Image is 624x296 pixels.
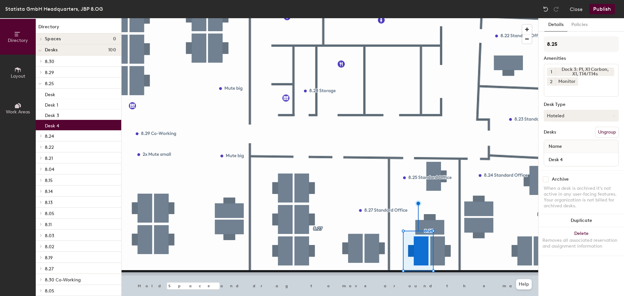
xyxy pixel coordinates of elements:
span: 2 [550,78,552,85]
div: When a desk is archived it's not active in any user-facing features. Your organization is not bil... [544,186,619,209]
span: 8.19 [45,255,53,261]
div: Statista GmbH Headquarters, JBP 8.OG [5,5,103,13]
button: Help [516,279,532,290]
span: 8.25 [45,81,54,86]
span: Work Areas [6,109,30,115]
span: 8.11 [45,222,52,227]
span: 8.30 [45,59,54,64]
span: 1 [551,69,552,75]
p: Desk 3 [45,111,59,118]
button: Policies [567,18,591,32]
div: Archive [552,177,569,182]
span: Spaces [45,36,61,42]
button: Details [544,18,567,32]
span: 8.22 [45,145,54,150]
img: Undo [542,6,549,12]
p: Desk 1 [45,100,58,108]
img: Redo [553,6,559,12]
span: 8.27 [45,266,54,272]
span: 100 [108,47,116,53]
p: Desk 4 [45,121,59,129]
span: 8.02 [45,244,54,250]
div: Desk Type [544,102,619,107]
div: Desks [544,130,556,135]
span: Layout [11,73,25,79]
div: Monitor [555,77,578,86]
h1: Directory [36,23,121,33]
button: Hoteled [544,110,619,122]
span: 8.24 [45,134,54,139]
button: Ungroup [595,127,619,138]
span: 8.05 [45,211,54,216]
span: 8.05 [45,288,54,294]
div: Dock 3: P1, X1 Carbon, X1, T14/T14s [555,68,614,76]
span: 8.29 [45,70,54,75]
button: 1 [547,68,555,76]
input: Unnamed desk [545,155,617,164]
button: Close [570,4,583,14]
span: 8.30 Co-Working [45,277,81,283]
button: DeleteRemoves all associated reservation and assignment information [539,227,624,256]
span: 8.04 [45,167,54,172]
span: Desks [45,47,58,53]
span: 8.13 [45,200,53,205]
span: Name [545,141,565,152]
span: 0 [113,36,116,42]
span: 8.15 [45,178,53,183]
button: Duplicate [539,214,624,227]
div: Removes all associated reservation and assignment information [542,238,620,249]
span: 8.21 [45,156,53,161]
span: Directory [8,38,28,43]
span: 8.14 [45,189,53,194]
button: 2 [547,77,555,86]
span: 8.03 [45,233,54,238]
div: Amenities [544,56,619,61]
button: Publish [589,4,615,14]
p: Desk [45,90,55,97]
